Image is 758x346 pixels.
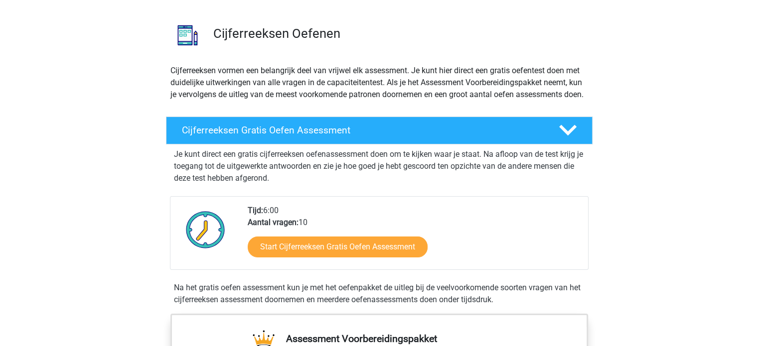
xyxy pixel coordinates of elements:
a: Cijferreeksen Gratis Oefen Assessment [162,116,597,144]
img: cijferreeksen [166,14,209,56]
b: Aantal vragen: [248,218,299,227]
b: Tijd: [248,206,263,215]
h4: Cijferreeksen Gratis Oefen Assessment [182,124,543,136]
h3: Cijferreeksen Oefenen [213,26,585,41]
p: Cijferreeksen vormen een belangrijk deel van vrijwel elk assessment. Je kunt hier direct een grat... [170,65,588,101]
a: Start Cijferreeksen Gratis Oefen Assessment [248,236,428,257]
p: Je kunt direct een gratis cijferreeksen oefenassessment doen om te kijken waar je staat. Na afloo... [174,148,585,184]
img: Klok [180,205,231,254]
div: 6:00 10 [240,205,588,269]
div: Na het gratis oefen assessment kun je met het oefenpakket de uitleg bij de veelvoorkomende soorte... [170,282,589,306]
